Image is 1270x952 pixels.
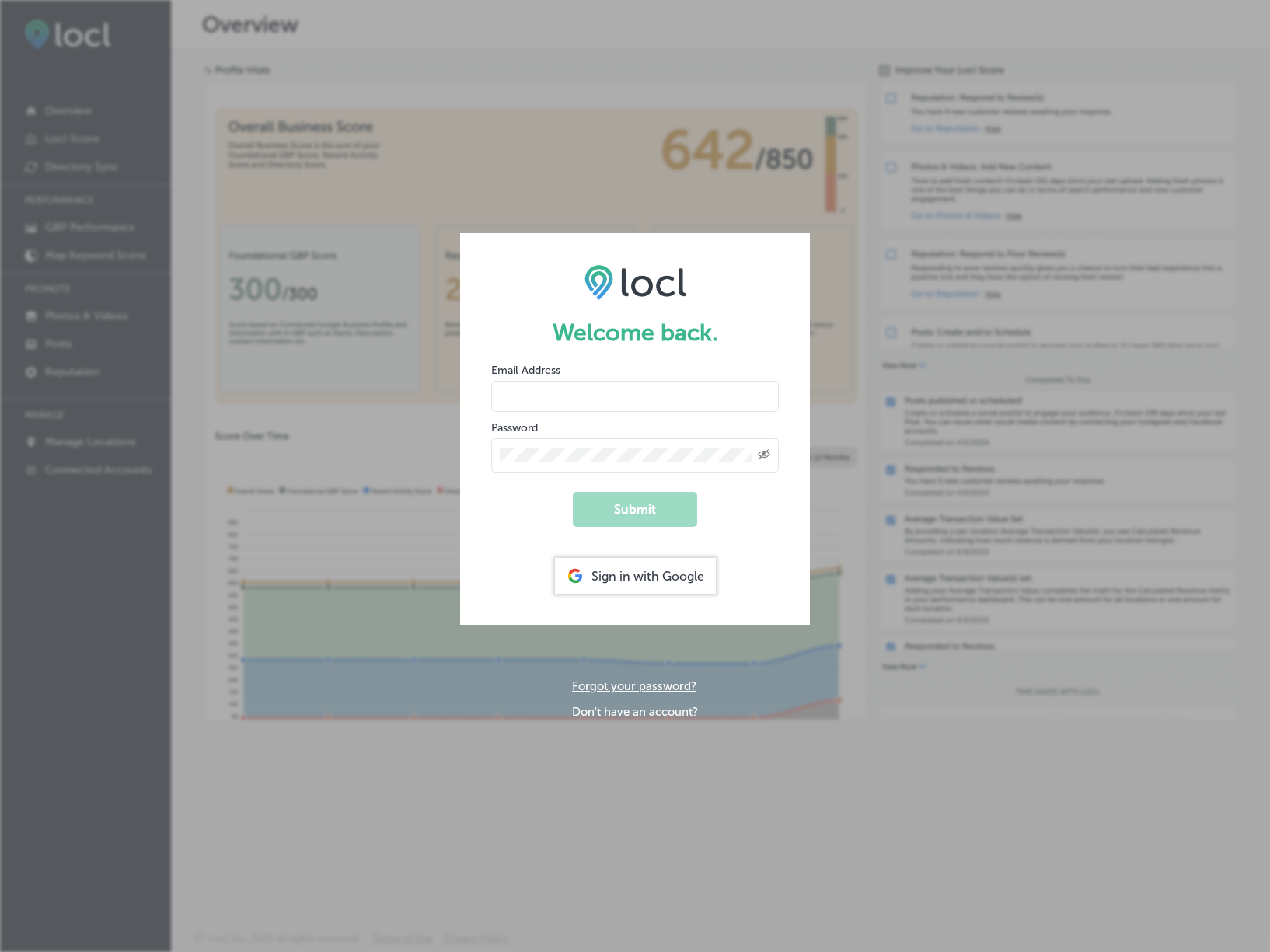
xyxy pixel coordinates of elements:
[491,319,779,347] h1: Welcome back.
[573,492,697,527] button: Submit
[572,705,698,719] a: Don't have an account?
[491,421,538,434] label: Password
[758,448,770,462] span: Toggle password visibility
[555,558,716,594] div: Sign in with Google
[584,264,686,300] img: LOCL logo
[572,679,696,693] a: Forgot your password?
[491,364,560,377] label: Email Address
